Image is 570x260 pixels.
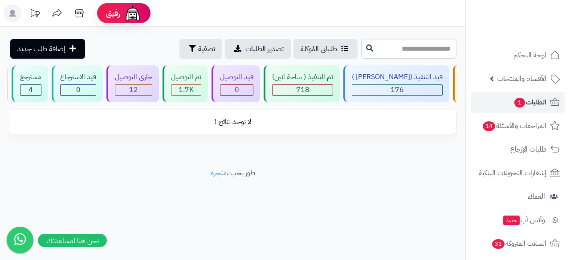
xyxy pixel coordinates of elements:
span: رفيق [106,8,120,19]
span: وآتس آب [502,214,545,226]
a: مسترجع 4 [10,65,50,102]
span: العملاء [528,190,545,203]
span: طلباتي المُوكلة [301,44,337,54]
div: 718 [273,85,333,95]
span: 1 [514,98,525,108]
a: إضافة طلب جديد [10,39,85,59]
a: بانتظار المراجعة 2 [451,65,510,102]
img: logo-2.png [509,24,562,42]
div: قيد الاسترجاع [60,72,96,82]
a: طلبات الإرجاع [471,139,565,160]
a: لوحة التحكم [471,44,565,66]
a: المراجعات والأسئلة14 [471,115,565,136]
a: إشعارات التحويلات البنكية [471,162,565,184]
span: إشعارات التحويلات البنكية [479,167,546,179]
a: تصدير الطلبات [225,39,291,59]
a: قيد الاسترجاع 0 [50,65,105,102]
span: المراجعات والأسئلة [482,120,546,132]
span: 1.7K [179,84,194,95]
div: 0 [220,85,253,95]
span: طلبات الإرجاع [510,143,546,156]
a: جاري التوصيل 12 [105,65,161,102]
a: تحديثات المنصة [24,4,46,24]
a: قيد التنفيذ ([PERSON_NAME] ) 176 [342,65,451,102]
div: مسترجع [20,72,41,82]
div: قيد التوصيل [220,72,253,82]
a: طلباتي المُوكلة [293,39,358,59]
div: قيد التنفيذ ([PERSON_NAME] ) [352,72,443,82]
span: الطلبات [513,96,546,108]
a: متجرة [211,168,227,178]
span: 176 [391,84,404,95]
span: الأقسام والمنتجات [497,72,546,85]
div: جاري التوصيل [115,72,152,82]
span: السلات المتروكة [491,237,546,250]
div: تم التنفيذ ( ساحة اتين) [272,72,333,82]
a: العملاء [471,186,565,207]
span: جديد [503,216,520,225]
a: وآتس آبجديد [471,209,565,231]
span: 0 [76,84,81,95]
span: 4 [28,84,33,95]
td: لا توجد نتائج ! [9,110,456,134]
span: إضافة طلب جديد [17,44,65,54]
span: 14 [483,121,495,131]
div: تم التوصيل [171,72,201,82]
div: 0 [61,85,96,95]
span: 0 [235,84,239,95]
a: السلات المتروكة31 [471,233,565,254]
span: 31 [492,239,505,249]
a: تم التوصيل 1.7K [161,65,210,102]
span: 718 [296,84,309,95]
span: تصفية [198,44,215,54]
div: 4 [20,85,41,95]
button: تصفية [179,39,222,59]
div: 176 [352,85,442,95]
img: ai-face.png [124,4,142,22]
span: لوحة التحكم [513,49,546,61]
span: تصدير الطلبات [245,44,284,54]
div: 1741 [171,85,201,95]
div: 12 [115,85,152,95]
a: قيد التوصيل 0 [210,65,262,102]
a: تم التنفيذ ( ساحة اتين) 718 [262,65,342,102]
a: الطلبات1 [471,92,565,113]
span: 12 [129,84,138,95]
